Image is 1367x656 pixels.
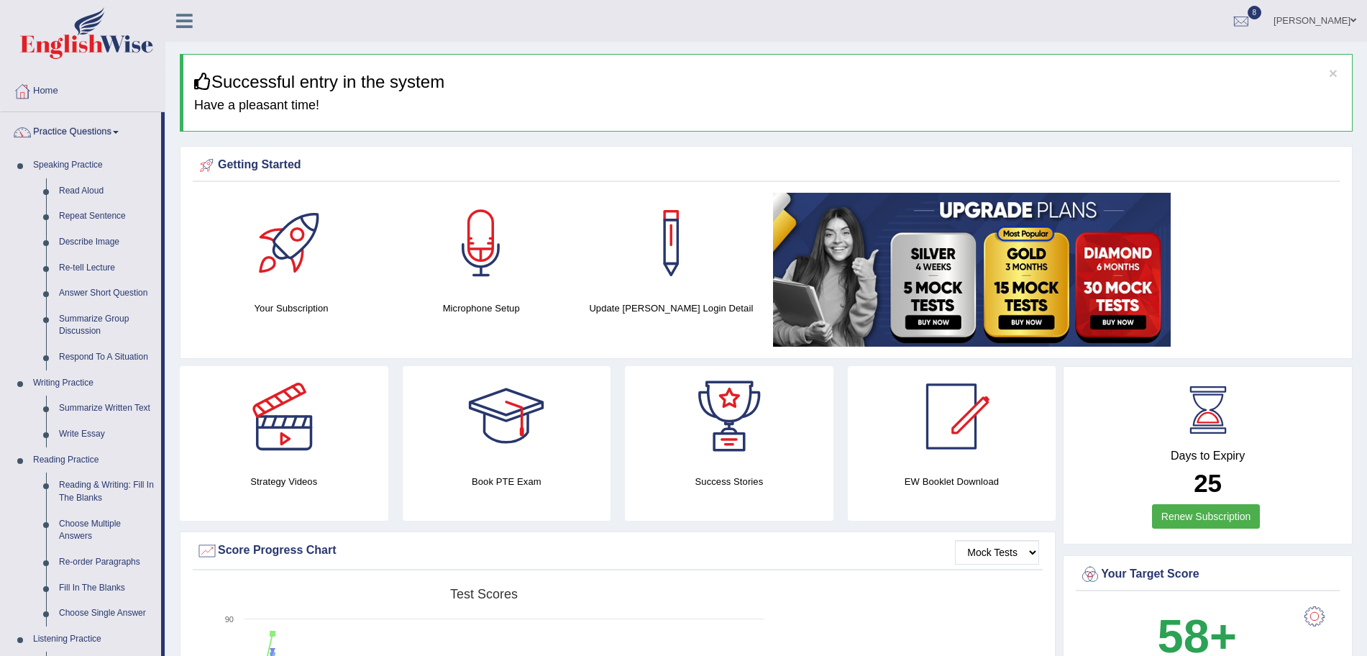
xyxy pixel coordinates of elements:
[1329,65,1338,81] button: ×
[52,550,161,575] a: Re-order Paragraphs
[403,474,611,489] h4: Book PTE Exam
[393,301,569,316] h4: Microphone Setup
[773,193,1171,347] img: small5.jpg
[1248,6,1262,19] span: 8
[625,474,833,489] h4: Success Stories
[52,575,161,601] a: Fill In The Blanks
[52,178,161,204] a: Read Aloud
[1079,564,1336,586] div: Your Target Score
[1194,469,1222,497] b: 25
[52,345,161,370] a: Respond To A Situation
[52,204,161,229] a: Repeat Sentence
[1079,450,1336,463] h4: Days to Expiry
[194,99,1341,113] h4: Have a pleasant time!
[27,370,161,396] a: Writing Practice
[180,474,388,489] h4: Strategy Videos
[27,152,161,178] a: Speaking Practice
[225,615,234,624] text: 90
[52,511,161,550] a: Choose Multiple Answers
[52,473,161,511] a: Reading & Writing: Fill In The Blanks
[27,447,161,473] a: Reading Practice
[52,229,161,255] a: Describe Image
[52,255,161,281] a: Re-tell Lecture
[583,301,759,316] h4: Update [PERSON_NAME] Login Detail
[1152,504,1261,529] a: Renew Subscription
[52,422,161,447] a: Write Essay
[52,396,161,422] a: Summarize Written Text
[194,73,1341,91] h3: Successful entry in the system
[52,601,161,627] a: Choose Single Answer
[196,540,1039,562] div: Score Progress Chart
[1,71,165,107] a: Home
[450,587,518,601] tspan: Test scores
[52,281,161,306] a: Answer Short Question
[848,474,1056,489] h4: EW Booklet Download
[1,112,161,148] a: Practice Questions
[27,627,161,652] a: Listening Practice
[196,155,1336,176] div: Getting Started
[52,306,161,345] a: Summarize Group Discussion
[204,301,379,316] h4: Your Subscription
